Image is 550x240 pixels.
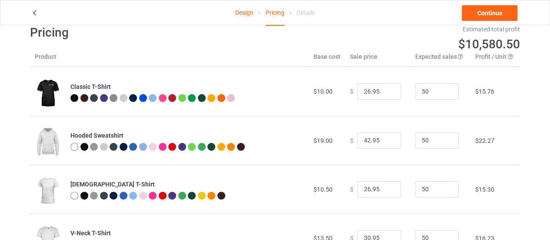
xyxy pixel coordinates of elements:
a: Design [235,0,253,25]
img: heather_texture.png [110,94,117,102]
span: $ [350,186,353,193]
b: Hooded Sweatshirt [70,132,123,139]
th: Sale price [345,52,410,67]
th: Base cost [309,52,345,67]
span: $ [350,88,353,95]
div: Details [297,0,315,25]
span: $10,580.50 [458,37,520,51]
div: Pricing [266,0,284,26]
span: $19.00 [313,137,333,144]
b: [DEMOGRAPHIC_DATA] T-Shirt [70,181,155,188]
div: Estimated total profit [281,25,520,34]
span: $ [350,137,353,144]
h1: Pricing [30,25,269,41]
span: $15.76 [475,88,494,95]
span: $10.50 [313,186,333,193]
th: Profit / Unit [470,52,520,67]
b: Classic T-Shirt [70,83,111,90]
th: Product [30,52,66,67]
span: $10.00 [313,88,333,95]
span: $22.27 [475,137,494,144]
th: Expected sales [410,52,470,67]
span: $15.30 [475,186,494,193]
b: V-Neck T-Shirt [70,230,111,237]
a: Continue [462,5,517,21]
